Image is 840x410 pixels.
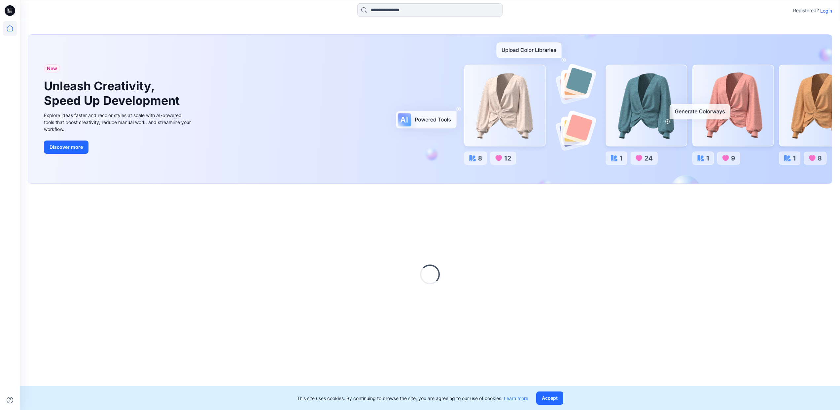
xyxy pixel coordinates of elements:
[793,7,819,15] p: Registered?
[44,141,88,154] button: Discover more
[44,79,183,107] h1: Unleash Creativity, Speed Up Development
[44,112,192,133] div: Explore ideas faster and recolor styles at scale with AI-powered tools that boost creativity, red...
[47,64,57,72] span: New
[504,395,528,401] a: Learn more
[297,395,528,402] p: This site uses cookies. By continuing to browse the site, you are agreeing to our use of cookies.
[820,7,832,14] p: Login
[536,391,563,405] button: Accept
[44,141,192,154] a: Discover more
